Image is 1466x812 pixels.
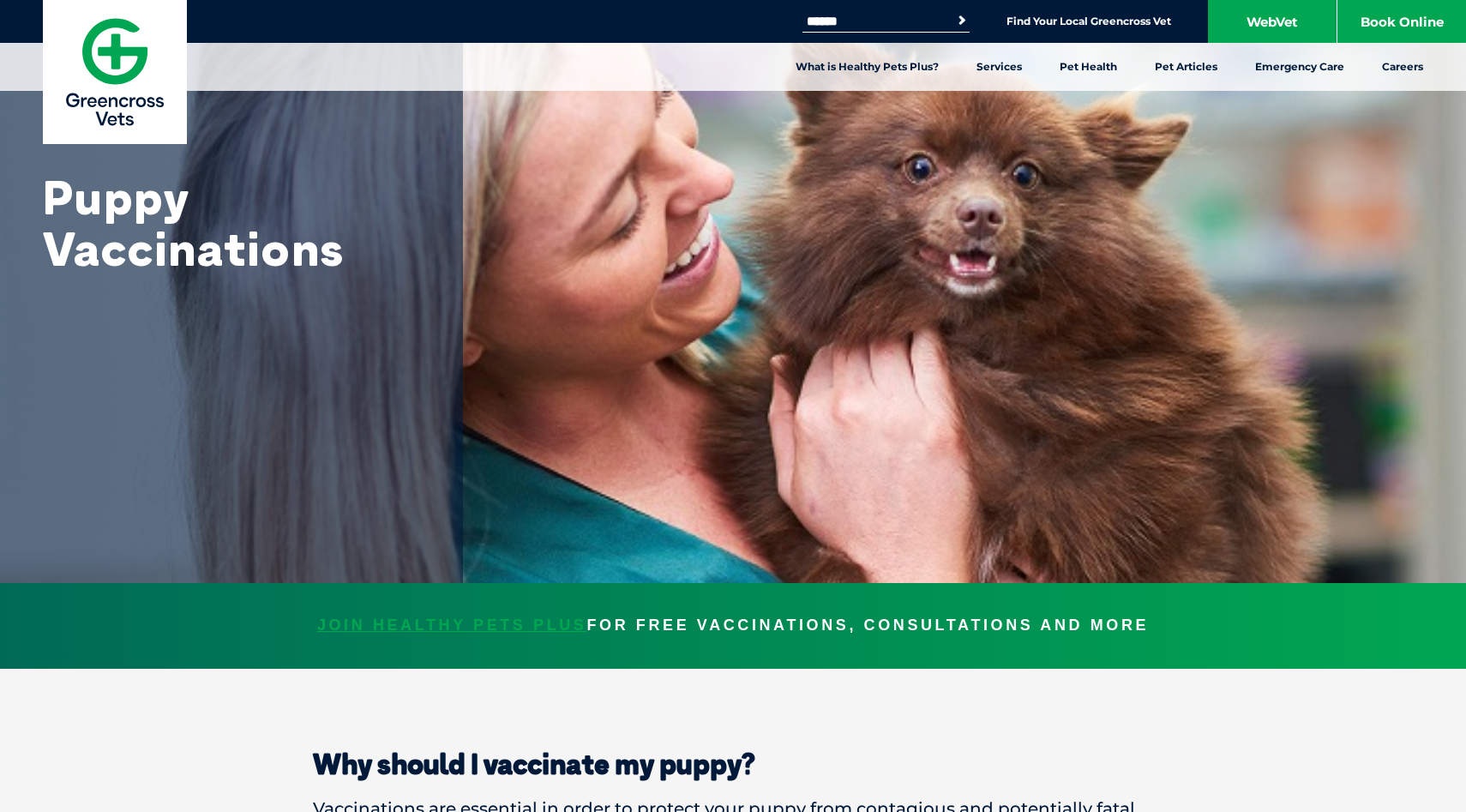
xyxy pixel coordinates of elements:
[313,747,755,781] strong: Why should I vaccinate my puppy?
[317,617,587,634] a: JOIN HEALTHY PETS PLUS
[17,613,1449,639] p: FOR FREE VACCINATIONS, CONSULTATIONS AND MORE
[1006,15,1171,28] a: Find Your Local Greencross Vet
[958,43,1041,91] a: Services
[1363,43,1442,91] a: Careers
[1236,43,1363,91] a: Emergency Care
[1041,43,1136,91] a: Pet Health
[317,613,587,639] span: JOIN HEALTHY PETS PLUS
[43,171,420,274] h1: Puppy Vaccinations
[777,43,958,91] a: What is Healthy Pets Plus?
[953,12,970,29] button: Search
[1136,43,1236,91] a: Pet Articles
